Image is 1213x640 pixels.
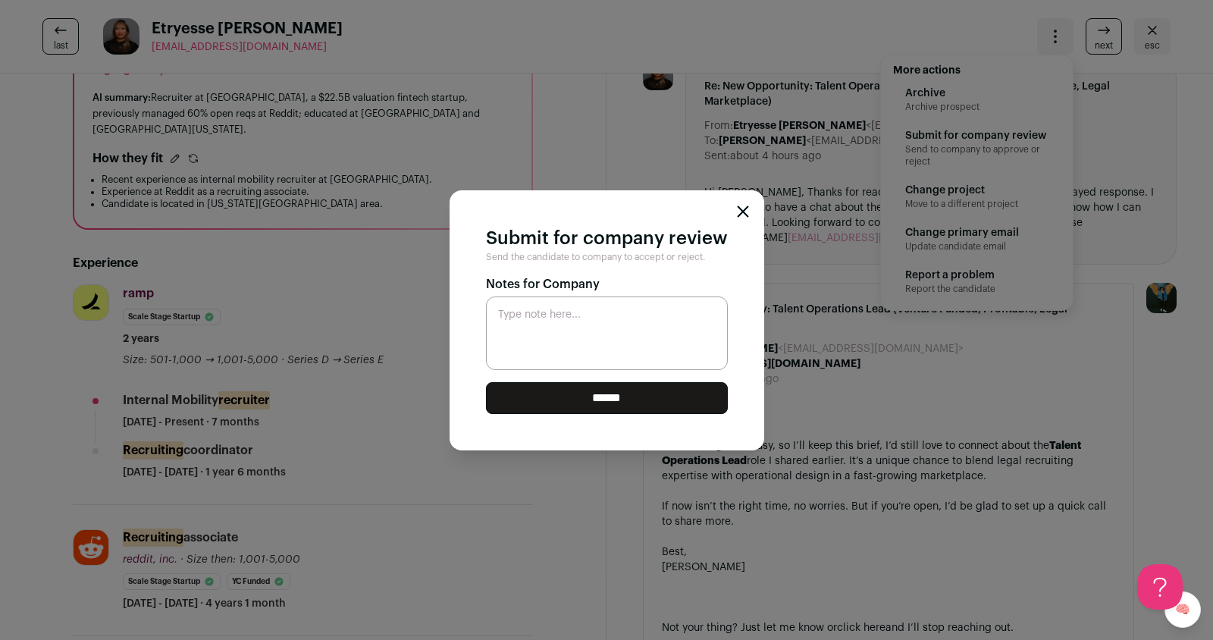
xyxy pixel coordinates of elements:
a: 🧠 [1164,591,1201,628]
span: Send the candidate to company to accept or reject. [486,251,705,263]
label: Notes for Company [486,275,728,293]
h2: Submit for company review [486,227,728,251]
iframe: Help Scout Beacon - Open [1137,564,1183,610]
button: Close modal [737,205,749,218]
